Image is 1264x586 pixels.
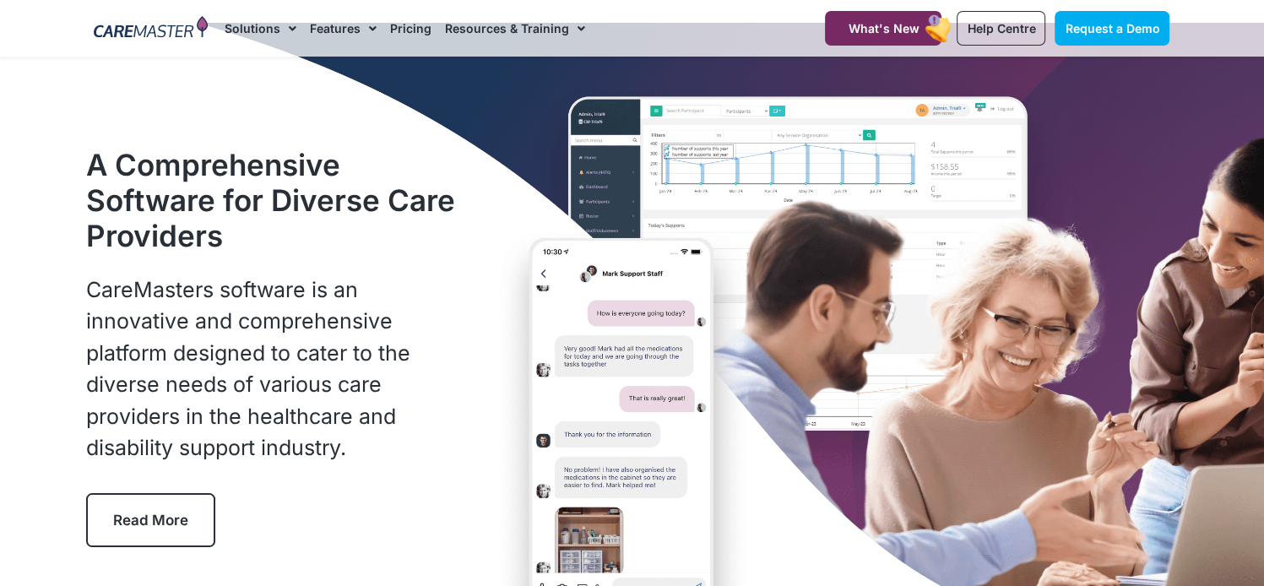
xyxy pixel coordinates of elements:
span: Help Centre [967,21,1035,35]
h1: A Comprehensive Software for Diverse Care Providers [86,147,466,253]
span: Read More [113,512,188,529]
img: CareMaster Logo [94,16,208,41]
span: What's New [848,21,919,35]
a: Help Centre [957,11,1045,46]
a: Read More [86,493,215,547]
a: Request a Demo [1055,11,1169,46]
span: Request a Demo [1065,21,1159,35]
a: What's New [825,11,941,46]
p: CareMasters software is an innovative and comprehensive platform designed to cater to the diverse... [86,274,466,464]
